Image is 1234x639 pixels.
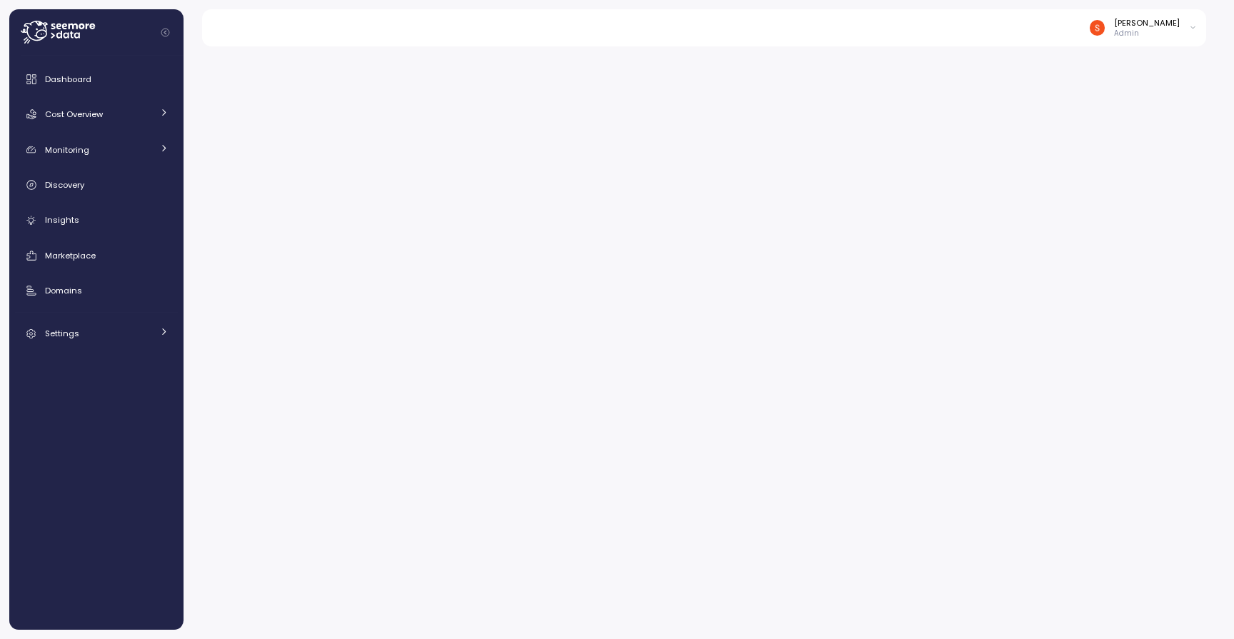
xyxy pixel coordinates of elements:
[45,250,96,261] span: Marketplace
[45,179,84,191] span: Discovery
[15,100,178,129] a: Cost Overview
[45,144,89,156] span: Monitoring
[156,27,174,38] button: Collapse navigation
[45,328,79,339] span: Settings
[45,285,82,296] span: Domains
[15,65,178,94] a: Dashboard
[15,136,178,164] a: Monitoring
[45,74,91,85] span: Dashboard
[1114,29,1180,39] p: Admin
[1114,17,1180,29] div: [PERSON_NAME]
[15,171,178,199] a: Discovery
[15,319,178,348] a: Settings
[15,276,178,305] a: Domains
[45,109,103,120] span: Cost Overview
[15,241,178,270] a: Marketplace
[1090,20,1105,35] img: ACg8ocJH22y-DpvAF6cddRsL0Z3wsv7dltIYulw3az9H2rwQOLimzQ=s96-c
[45,214,79,226] span: Insights
[15,206,178,235] a: Insights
